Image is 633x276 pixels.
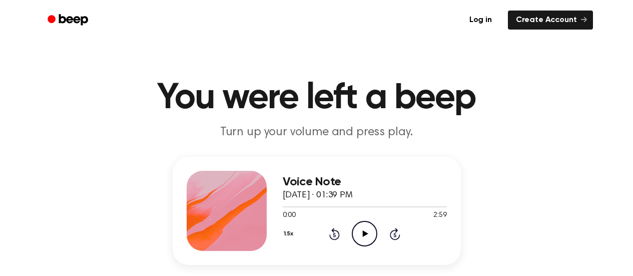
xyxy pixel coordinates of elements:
button: 1.5x [283,225,297,242]
p: Turn up your volume and press play. [125,124,509,141]
span: [DATE] · 01:39 PM [283,191,353,200]
span: 0:00 [283,210,296,221]
a: Beep [41,11,97,30]
span: 2:59 [433,210,446,221]
h1: You were left a beep [61,80,573,116]
a: Create Account [508,11,593,30]
h3: Voice Note [283,175,447,189]
a: Log in [459,9,502,32]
